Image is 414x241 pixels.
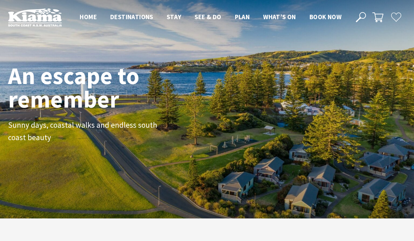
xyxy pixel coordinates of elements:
span: Destinations [110,13,153,21]
span: See & Do [195,13,221,21]
span: Stay [167,13,181,21]
nav: Main Menu [73,12,348,23]
h1: An escape to remember [8,64,193,111]
p: Sunny days, coastal walks and endless south coast beauty [8,119,159,144]
img: Kiama Logo [8,8,62,27]
span: Plan [235,13,250,21]
span: What’s On [263,13,296,21]
span: Home [80,13,97,21]
span: Book now [309,13,341,21]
